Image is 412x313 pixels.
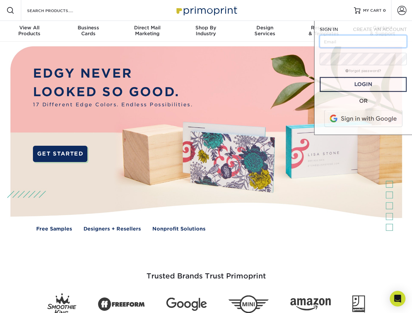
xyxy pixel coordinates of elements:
[26,7,90,14] input: SEARCH PRODUCTS.....
[320,35,407,48] input: Email
[320,27,338,32] span: SIGN IN
[383,8,386,13] span: 0
[320,97,407,105] div: OR
[33,101,193,109] span: 17 Different Edge Colors. Endless Possibilities.
[176,25,235,37] div: Industry
[174,3,239,17] img: Primoprint
[294,25,353,37] div: & Templates
[352,295,365,313] img: Goodwill
[152,225,206,233] a: Nonprofit Solutions
[176,21,235,42] a: Shop ByIndustry
[363,8,382,13] span: MY CART
[59,21,117,42] a: BusinessCards
[176,25,235,31] span: Shop By
[345,69,381,73] a: forgot password?
[236,25,294,37] div: Services
[59,25,117,37] div: Cards
[59,25,117,31] span: Business
[294,21,353,42] a: Resources& Templates
[2,293,55,311] iframe: Google Customer Reviews
[33,83,193,101] p: LOOKED SO GOOD.
[166,298,207,311] img: Google
[236,21,294,42] a: DesignServices
[15,256,397,288] h3: Trusted Brands Trust Primoprint
[236,25,294,31] span: Design
[320,77,407,92] a: Login
[390,291,405,306] div: Open Intercom Messenger
[36,225,72,233] a: Free Samples
[118,25,176,37] div: Marketing
[118,25,176,31] span: Direct Mail
[290,298,331,311] img: Amazon
[33,146,87,162] a: GET STARTED
[84,225,141,233] a: Designers + Resellers
[353,27,407,32] span: CREATE AN ACCOUNT
[294,25,353,31] span: Resources
[118,21,176,42] a: Direct MailMarketing
[33,64,193,83] p: EDGY NEVER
